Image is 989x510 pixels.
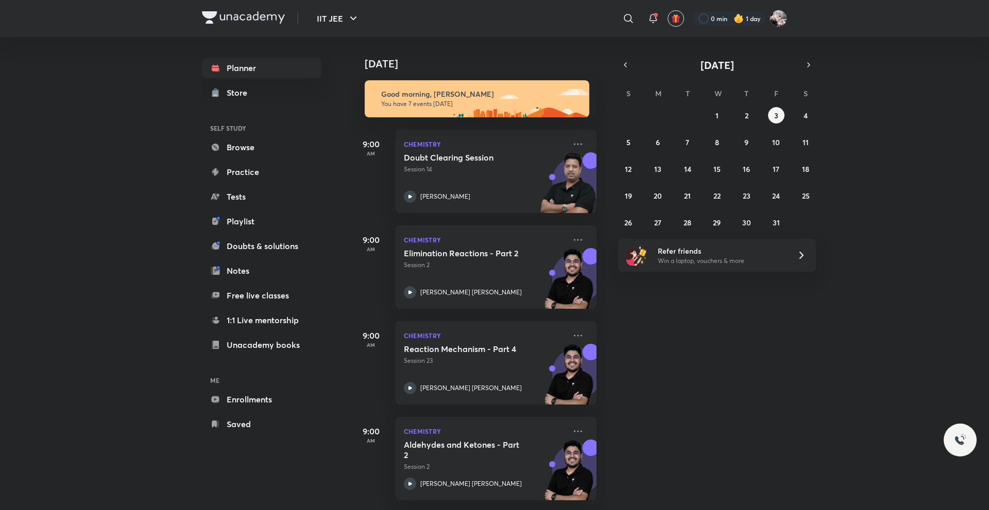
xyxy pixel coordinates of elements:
[679,134,696,150] button: October 7, 2025
[772,191,780,201] abbr: October 24, 2025
[709,161,725,177] button: October 15, 2025
[738,187,755,204] button: October 23, 2025
[350,234,391,246] h5: 9:00
[202,372,321,389] h6: ME
[624,218,632,227] abbr: October 26, 2025
[633,58,802,72] button: [DATE]
[745,111,748,120] abbr: October 2, 2025
[202,310,321,330] a: 1:1 Live mentorship
[734,13,744,24] img: streak
[797,187,814,204] button: October 25, 2025
[202,162,321,182] a: Practice
[202,82,321,103] a: Store
[658,256,785,266] p: Win a laptop, vouchers & more
[804,89,808,98] abbr: Saturday
[709,134,725,150] button: October 8, 2025
[686,89,690,98] abbr: Tuesday
[679,161,696,177] button: October 14, 2025
[420,288,522,297] p: [PERSON_NAME] [PERSON_NAME]
[684,164,691,174] abbr: October 14, 2025
[803,137,809,147] abbr: October 11, 2025
[420,192,470,201] p: [PERSON_NAME]
[804,111,808,120] abbr: October 4, 2025
[404,344,532,354] h5: Reaction Mechanism - Part 4
[202,211,321,232] a: Playlist
[202,285,321,306] a: Free live classes
[774,89,778,98] abbr: Friday
[420,479,522,488] p: [PERSON_NAME] [PERSON_NAME]
[404,329,566,342] p: Chemistry
[738,107,755,124] button: October 2, 2025
[540,344,596,415] img: unacademy
[671,14,680,23] img: avatar
[797,161,814,177] button: October 18, 2025
[744,89,748,98] abbr: Thursday
[202,236,321,256] a: Doubts & solutions
[654,218,661,227] abbr: October 27, 2025
[650,134,666,150] button: October 6, 2025
[626,137,630,147] abbr: October 5, 2025
[797,134,814,150] button: October 11, 2025
[404,234,566,246] p: Chemistry
[773,218,780,227] abbr: October 31, 2025
[626,89,630,98] abbr: Sunday
[738,161,755,177] button: October 16, 2025
[715,137,719,147] abbr: October 8, 2025
[420,383,522,393] p: [PERSON_NAME] [PERSON_NAME]
[202,335,321,355] a: Unacademy books
[738,214,755,231] button: October 30, 2025
[404,152,532,163] h5: Doubt Clearing Session
[202,260,321,281] a: Notes
[540,152,596,223] img: unacademy
[620,187,637,204] button: October 19, 2025
[202,11,285,26] a: Company Logo
[404,248,532,258] h5: Elimination Reactions - Part 2
[655,89,661,98] abbr: Monday
[713,191,721,201] abbr: October 22, 2025
[701,58,734,72] span: [DATE]
[802,164,809,174] abbr: October 18, 2025
[625,191,632,201] abbr: October 19, 2025
[686,137,689,147] abbr: October 7, 2025
[650,161,666,177] button: October 13, 2025
[654,191,662,201] abbr: October 20, 2025
[773,164,779,174] abbr: October 17, 2025
[738,134,755,150] button: October 9, 2025
[620,214,637,231] button: October 26, 2025
[668,10,684,27] button: avatar
[202,119,321,137] h6: SELF STUDY
[625,164,632,174] abbr: October 12, 2025
[772,137,780,147] abbr: October 10, 2025
[350,150,391,156] p: AM
[350,425,391,437] h5: 9:00
[656,137,660,147] abbr: October 6, 2025
[350,329,391,342] h5: 9:00
[770,10,787,27] img: Navin Raj
[350,138,391,150] h5: 9:00
[768,107,785,124] button: October 3, 2025
[620,134,637,150] button: October 5, 2025
[202,137,321,157] a: Browse
[404,138,566,150] p: Chemistry
[654,164,661,174] abbr: October 13, 2025
[404,165,566,174] p: Session 14
[202,11,285,24] img: Company Logo
[202,58,321,78] a: Planner
[202,186,321,207] a: Tests
[797,107,814,124] button: October 4, 2025
[202,414,321,434] a: Saved
[626,245,647,266] img: referral
[658,245,785,256] h6: Refer friends
[684,191,691,201] abbr: October 21, 2025
[802,191,810,201] abbr: October 25, 2025
[709,214,725,231] button: October 29, 2025
[709,107,725,124] button: October 1, 2025
[709,187,725,204] button: October 22, 2025
[540,248,596,319] img: unacademy
[311,8,366,29] button: IIT JEE
[768,187,785,204] button: October 24, 2025
[743,164,750,174] abbr: October 16, 2025
[768,134,785,150] button: October 10, 2025
[713,218,721,227] abbr: October 29, 2025
[684,218,691,227] abbr: October 28, 2025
